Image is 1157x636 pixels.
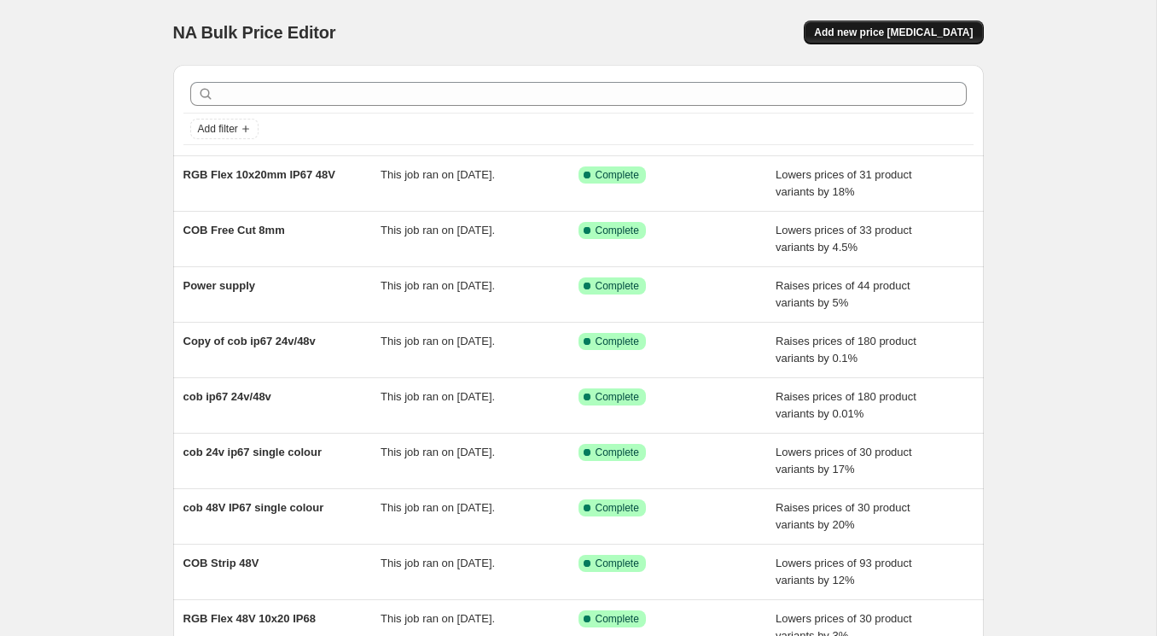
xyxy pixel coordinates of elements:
span: cob 24v ip67 single colour [183,446,323,458]
span: Complete [596,390,639,404]
span: Lowers prices of 30 product variants by 17% [776,446,912,476]
span: Add filter [198,122,238,136]
button: Add new price [MEDICAL_DATA] [804,20,983,44]
span: Add new price [MEDICAL_DATA] [814,26,973,39]
span: Complete [596,168,639,182]
span: Lowers prices of 33 product variants by 4.5% [776,224,912,254]
span: Power supply [183,279,256,292]
span: cob 48V IP67 single colour [183,501,324,514]
span: This job ran on [DATE]. [381,335,495,347]
span: This job ran on [DATE]. [381,501,495,514]
span: Copy of cob ip67 24v/48v [183,335,316,347]
span: COB Strip 48V [183,557,259,569]
span: Complete [596,557,639,570]
span: This job ran on [DATE]. [381,168,495,181]
span: This job ran on [DATE]. [381,612,495,625]
span: This job ran on [DATE]. [381,224,495,236]
span: This job ran on [DATE]. [381,557,495,569]
span: Raises prices of 30 product variants by 20% [776,501,910,531]
span: NA Bulk Price Editor [173,23,336,42]
span: Complete [596,224,639,237]
span: Complete [596,446,639,459]
span: Complete [596,501,639,515]
span: Complete [596,279,639,293]
span: Complete [596,612,639,626]
span: This job ran on [DATE]. [381,390,495,403]
span: Raises prices of 44 product variants by 5% [776,279,910,309]
span: COB Free Cut 8mm [183,224,285,236]
span: RGB Flex 48V 10x20 IP68 [183,612,316,625]
span: Lowers prices of 31 product variants by 18% [776,168,912,198]
span: This job ran on [DATE]. [381,279,495,292]
span: cob ip67 24v/48v [183,390,271,403]
span: Lowers prices of 93 product variants by 12% [776,557,912,586]
span: This job ran on [DATE]. [381,446,495,458]
button: Add filter [190,119,259,139]
span: RGB Flex 10x20mm IP67 48V [183,168,336,181]
span: Raises prices of 180 product variants by 0.01% [776,390,916,420]
span: Raises prices of 180 product variants by 0.1% [776,335,916,365]
span: Complete [596,335,639,348]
